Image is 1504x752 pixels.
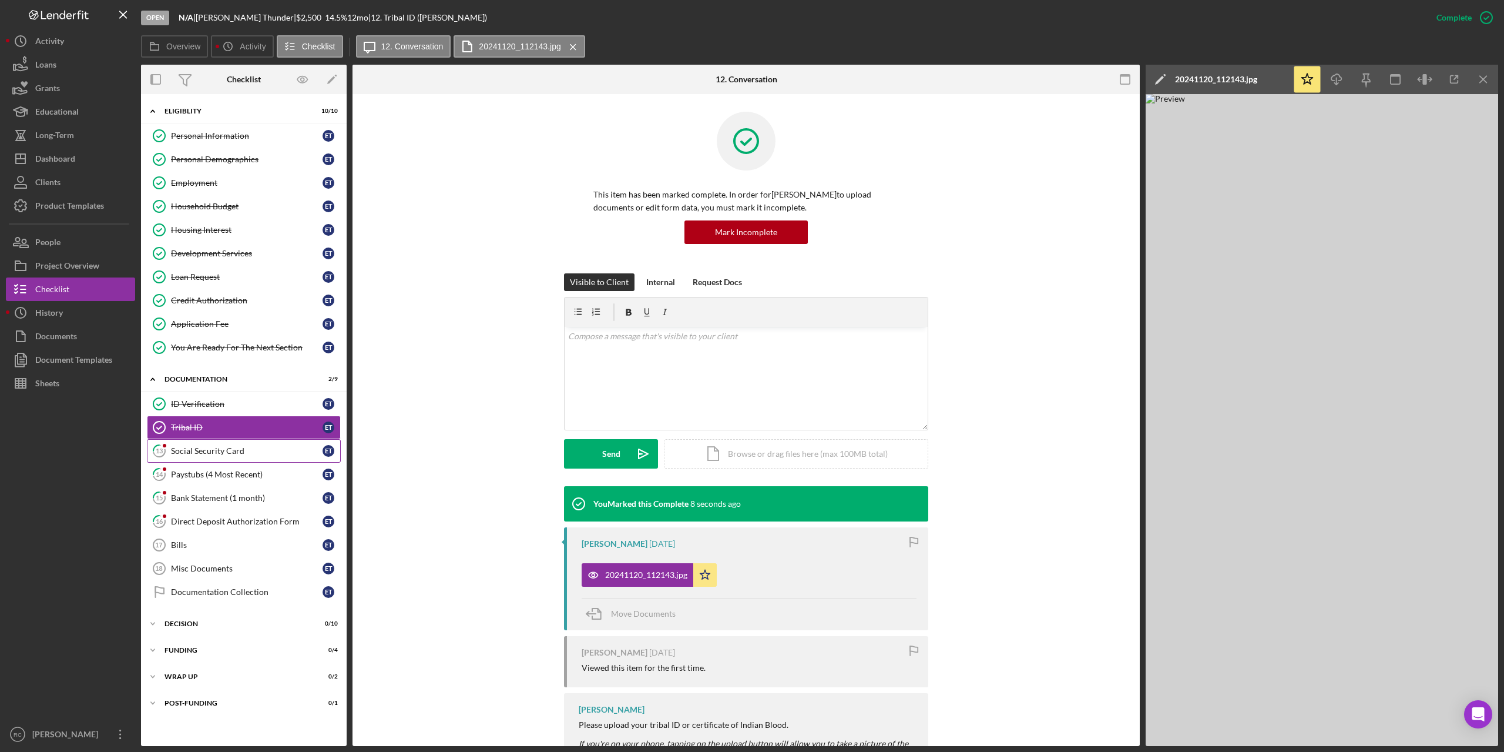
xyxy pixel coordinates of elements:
[317,700,338,707] div: 0 / 1
[640,273,681,291] button: Internal
[35,171,61,197] div: Clients
[323,342,334,353] div: E T
[6,325,135,348] a: Documents
[171,343,323,352] div: You Are Ready For The Next Section
[171,131,323,141] div: Personal Information
[6,723,135,746] button: RC[PERSON_NAME]
[171,540,323,550] div: Bills
[179,12,193,22] b: N/A
[582,648,647,657] div: [PERSON_NAME]
[564,273,634,291] button: Visible to Client
[171,446,323,456] div: Social Security Card
[323,586,334,598] div: E T
[35,147,75,173] div: Dashboard
[141,11,169,25] div: Open
[1425,6,1498,29] button: Complete
[6,372,135,395] button: Sheets
[323,318,334,330] div: E T
[164,647,308,654] div: Funding
[147,486,341,510] a: 15Bank Statement (1 month)ET
[479,42,560,51] label: 20241120_112143.jpg
[564,439,658,469] button: Send
[35,194,104,220] div: Product Templates
[147,392,341,416] a: ID VerificationET
[6,171,135,194] button: Clients
[35,372,59,398] div: Sheets
[35,254,99,280] div: Project Overview
[35,278,69,304] div: Checklist
[716,75,777,84] div: 12. Conversation
[164,108,308,115] div: Eligiblity
[171,202,323,211] div: Household Budget
[6,147,135,171] a: Dashboard
[325,13,347,22] div: 14.5 %
[147,148,341,171] a: Personal DemographicsET
[147,533,341,557] a: 17BillsET
[171,399,323,409] div: ID Verification
[6,301,135,325] button: History
[147,171,341,195] a: EmploymentET
[156,494,163,502] tspan: 15
[323,516,334,527] div: E T
[582,563,717,587] button: 20241120_112143.jpg
[646,273,675,291] div: Internal
[579,720,916,730] div: Please upload your tribal ID or certificate of Indian Blood.
[147,463,341,486] a: 14Paystubs (4 Most Recent)ET
[1175,75,1257,84] div: 20241120_112143.jpg
[35,348,112,375] div: Document Templates
[147,510,341,533] a: 16Direct Deposit Authorization FormET
[171,178,323,188] div: Employment
[368,13,487,22] div: | 12. Tribal ID ([PERSON_NAME])
[6,348,135,372] button: Document Templates
[649,648,675,657] time: 2025-09-03 15:23
[171,493,323,503] div: Bank Statement (1 month)
[277,35,343,58] button: Checklist
[147,312,341,336] a: Application FeeET
[171,155,323,164] div: Personal Demographics
[715,220,777,244] div: Mark Incomplete
[6,254,135,278] button: Project Overview
[147,289,341,312] a: Credit AuthorizationET
[29,723,106,749] div: [PERSON_NAME]
[323,563,334,574] div: E T
[1464,700,1492,728] div: Open Intercom Messenger
[323,398,334,410] div: E T
[6,53,135,76] button: Loans
[690,499,741,509] time: 2025-09-09 16:07
[611,609,676,619] span: Move Documents
[6,100,135,123] button: Educational
[147,265,341,289] a: Loan RequestET
[164,673,308,680] div: Wrap up
[687,273,748,291] button: Request Docs
[582,539,647,549] div: [PERSON_NAME]
[35,123,74,150] div: Long-Term
[164,376,308,383] div: Documentation
[323,177,334,189] div: E T
[156,447,163,454] tspan: 13
[240,42,266,51] label: Activity
[296,12,321,22] span: $2,500
[155,565,162,572] tspan: 18
[147,416,341,439] a: Tribal IDET
[317,376,338,383] div: 2 / 9
[6,194,135,218] button: Product Templates
[593,499,689,509] div: You Marked this Complete
[164,620,308,627] div: Decision
[6,29,135,53] a: Activity
[323,130,334,142] div: E T
[6,76,135,100] a: Grants
[6,123,135,147] a: Long-Term
[196,13,296,22] div: [PERSON_NAME] Thunder |
[693,273,742,291] div: Request Docs
[171,296,323,305] div: Credit Authorization
[171,517,323,526] div: Direct Deposit Authorization Form
[147,336,341,359] a: You Are Ready For The Next SectionET
[147,557,341,580] a: 18Misc DocumentsET
[171,564,323,573] div: Misc Documents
